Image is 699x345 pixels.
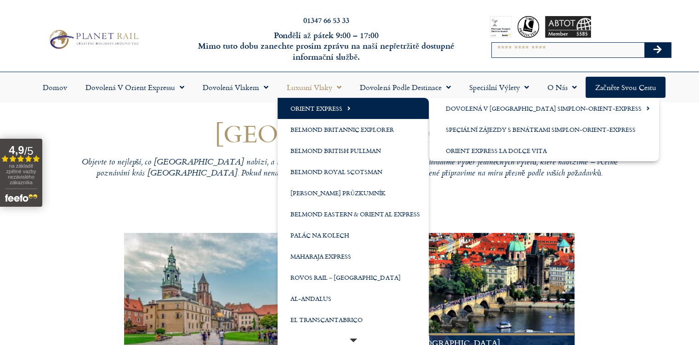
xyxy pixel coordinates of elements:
[215,115,484,152] font: [GEOGRAPHIC_DATA]
[429,98,659,161] ul: Orient Express
[290,252,351,261] font: Maharaja Express
[585,77,665,98] a: Začněte svou cestu
[278,309,429,330] a: El Transcantabrico
[278,225,429,246] a: Palác na kolech
[278,288,429,309] a: Al-Andalus
[287,82,332,93] font: Luxusní vlaky
[595,82,656,93] font: Začněte svou cestu
[290,104,342,113] font: Orient Express
[278,204,429,225] a: Belmond Eastern & Oriental Express
[290,146,381,155] font: Belmond British Pullman
[290,294,331,303] font: Al-Andalus
[278,98,429,119] a: Orient Express
[278,119,429,140] a: Belmond Britannic Explorer
[198,40,455,62] font: Mimo tuto dobu zanechte prosím zprávu na naší nepřetržitě dostupné informační službě.
[290,231,349,240] font: Palác na kolech
[290,273,400,282] font: Rovos Rail – [GEOGRAPHIC_DATA]
[278,140,429,161] a: Belmond British Pullman
[290,315,363,324] font: El Transcantabrico
[82,156,618,180] font: Objevte to nejlepší, co [GEOGRAPHIC_DATA] nabízí, a to prostřednictvím jedinečné cesty vlakem. Ní...
[193,77,278,98] a: Dovolená vlakem
[274,29,379,41] font: Pondělí až pátek 9:00 – 17:00
[45,28,141,51] img: Logo vlakových svátků Planet Rail
[278,161,429,182] a: Belmond Royal Scotsman
[290,188,385,198] font: [PERSON_NAME] průzkumník
[429,140,659,161] a: Orient Express La Dolce Vita
[290,167,382,176] font: Belmond Royal Scotsman
[446,125,636,134] font: Speciální zájezdy s Benátkami Simplon-Orient-Express
[446,146,547,155] font: Orient Express La Dolce Vita
[538,77,585,98] a: O nás
[290,125,393,134] font: Belmond Britannic Explorer
[429,119,659,140] a: Speciální zájezdy s Benátkami Simplon-Orient-Express
[303,15,349,25] a: 01347 66 53 33
[278,267,429,288] a: Rovos Rail – [GEOGRAPHIC_DATA]
[290,209,420,219] font: Belmond Eastern & Oriental Express
[5,77,694,98] nav: Menu
[644,43,671,57] button: Vyhledávání
[360,82,441,93] font: Dovolená podle destinace
[469,82,519,93] font: Speciální výlety
[85,82,175,93] font: Dovolená v Orient Expressu
[278,77,351,98] a: Luxusní vlaky
[446,104,642,113] font: Dovolená v [GEOGRAPHIC_DATA] Simplon-Orient-Express
[547,82,567,93] font: O nás
[278,182,429,204] a: [PERSON_NAME] průzkumník
[34,77,76,98] a: Domov
[460,77,538,98] a: Speciální výlety
[43,82,67,93] font: Domov
[76,77,193,98] a: Dovolená v Orient Expressu
[203,82,259,93] font: Dovolená vlakem
[278,246,429,267] a: Maharaja Express
[429,98,659,119] a: Dovolená v [GEOGRAPHIC_DATA] Simplon-Orient-Express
